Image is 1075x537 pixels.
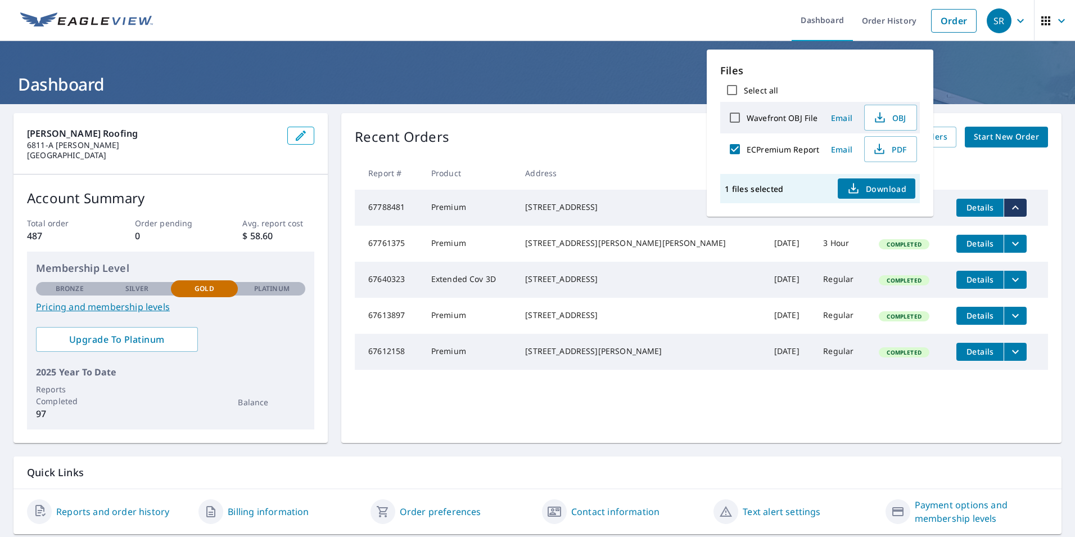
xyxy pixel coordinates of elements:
[125,284,149,294] p: Silver
[56,505,169,518] a: Reports and order history
[422,190,516,226] td: Premium
[27,140,278,150] p: 6811-A [PERSON_NAME]
[355,298,422,334] td: 67613897
[56,284,84,294] p: Bronze
[242,217,314,229] p: Avg. report cost
[400,505,481,518] a: Order preferences
[355,156,422,190] th: Report #
[931,9,977,33] a: Order
[1004,343,1027,361] button: filesDropdownBtn-67612158
[720,63,920,78] p: Files
[27,188,314,208] p: Account Summary
[963,202,997,213] span: Details
[27,127,278,140] p: [PERSON_NAME] Roofing
[956,343,1004,361] button: detailsBtn-67612158
[36,261,305,276] p: Membership Level
[824,109,860,127] button: Email
[254,284,290,294] p: Platinum
[27,466,1048,480] p: Quick Links
[963,346,997,357] span: Details
[422,226,516,262] td: Premium
[1004,199,1027,217] button: filesDropdownBtn-67788481
[864,136,917,162] button: PDF
[864,105,917,131] button: OBJ
[915,498,1048,525] a: Payment options and membership levels
[963,274,997,285] span: Details
[27,229,99,243] p: 487
[814,298,870,334] td: Regular
[987,8,1011,33] div: SR
[27,217,99,229] p: Total order
[744,85,778,96] label: Select all
[36,383,103,407] p: Reports Completed
[765,226,814,262] td: [DATE]
[725,184,783,194] p: 1 files selected
[1004,271,1027,289] button: filesDropdownBtn-67640323
[422,298,516,334] td: Premium
[355,127,449,147] p: Recent Orders
[242,229,314,243] p: $ 58.60
[36,300,305,314] a: Pricing and membership levels
[824,141,860,158] button: Email
[814,226,870,262] td: 3 Hour
[355,226,422,262] td: 67761375
[880,276,928,284] span: Completed
[36,327,198,352] a: Upgrade To Platinum
[814,334,870,370] td: Regular
[871,111,907,124] span: OBJ
[228,505,309,518] a: Billing information
[828,113,855,123] span: Email
[525,310,756,321] div: [STREET_ADDRESS]
[238,396,305,408] p: Balance
[355,334,422,370] td: 67612158
[422,334,516,370] td: Premium
[27,150,278,160] p: [GEOGRAPHIC_DATA]
[871,142,907,156] span: PDF
[571,505,660,518] a: Contact information
[45,333,189,346] span: Upgrade To Platinum
[956,199,1004,217] button: detailsBtn-67788481
[422,156,516,190] th: Product
[743,505,820,518] a: Text alert settings
[956,307,1004,325] button: detailsBtn-67613897
[965,127,1048,147] a: Start New Order
[814,262,870,298] td: Regular
[1004,307,1027,325] button: filesDropdownBtn-67613897
[355,262,422,298] td: 67640323
[525,274,756,285] div: [STREET_ADDRESS]
[13,73,1062,96] h1: Dashboard
[525,238,756,249] div: [STREET_ADDRESS][PERSON_NAME][PERSON_NAME]
[516,156,765,190] th: Address
[765,298,814,334] td: [DATE]
[747,144,819,155] label: ECPremium Report
[956,235,1004,253] button: detailsBtn-67761375
[525,346,756,357] div: [STREET_ADDRESS][PERSON_NAME]
[838,178,915,199] button: Download
[36,407,103,420] p: 97
[974,130,1039,144] span: Start New Order
[422,262,516,298] td: Extended Cov 3D
[765,262,814,298] td: [DATE]
[880,240,928,248] span: Completed
[355,190,422,226] td: 67788481
[747,113,817,123] label: Wavefront OBJ File
[135,229,207,243] p: 0
[880,348,928,356] span: Completed
[20,12,153,29] img: EV Logo
[765,334,814,370] td: [DATE]
[880,312,928,320] span: Completed
[525,202,756,213] div: [STREET_ADDRESS]
[847,182,906,195] span: Download
[956,271,1004,289] button: detailsBtn-67640323
[828,144,855,155] span: Email
[36,365,305,379] p: 2025 Year To Date
[1004,235,1027,253] button: filesDropdownBtn-67761375
[963,238,997,249] span: Details
[135,217,207,229] p: Order pending
[963,310,997,321] span: Details
[195,284,214,294] p: Gold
